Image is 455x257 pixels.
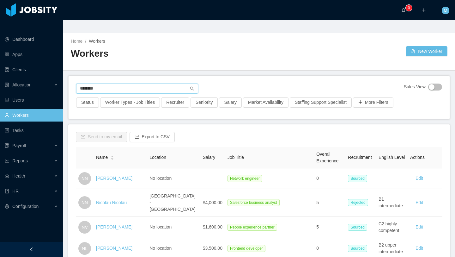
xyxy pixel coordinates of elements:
span: Configuration [12,204,39,209]
a: [PERSON_NAME] [96,246,132,251]
a: Home [71,39,82,44]
a: icon: pie-chartDashboard [5,33,58,46]
span: $3,500.00 [203,246,222,251]
span: / [85,39,86,44]
td: 5 [314,217,345,238]
span: Name [96,154,108,161]
span: Workers [89,39,105,44]
button: Recruiter [161,97,189,108]
i: icon: medicine-box [5,174,9,178]
button: icon: exportExport to CSV [130,132,175,142]
i: icon: search [190,86,194,91]
button: Status [76,97,99,108]
span: Actions [410,155,425,160]
i: icon: book [5,189,9,193]
a: icon: robotUsers [5,94,58,106]
span: Sourced [348,175,367,182]
a: icon: profileTasks [5,124,58,137]
span: NN [82,196,88,209]
i: icon: caret-up [111,155,114,157]
td: No location [147,217,200,238]
span: NN [82,172,88,185]
button: Market Availability [243,97,288,108]
button: Salary [219,97,242,108]
span: Health [12,173,25,179]
div: Sort [110,155,114,159]
a: Sourced [348,246,370,251]
button: Seniority [191,97,218,108]
td: 0 [314,168,345,189]
a: [PERSON_NAME] [96,224,132,229]
td: No location [147,168,200,189]
h2: Workers [71,47,259,60]
span: $4,000.00 [203,200,222,205]
span: Sales View [404,84,426,91]
a: Edit [416,224,423,229]
td: [GEOGRAPHIC_DATA] - [GEOGRAPHIC_DATA] [147,189,200,217]
a: Nicoláu Nicoláu [96,200,127,205]
span: Salary [203,155,215,160]
span: Sourced [348,224,367,231]
span: People experience partner [227,224,277,231]
a: Edit [416,200,423,205]
a: Edit [416,176,423,181]
td: C2 highly competent [376,217,408,238]
span: HR [12,189,19,194]
button: icon: usergroup-addNew Worker [406,46,447,56]
button: icon: plusMore Filters [353,97,393,108]
a: [PERSON_NAME] [96,176,132,181]
span: M [444,7,447,14]
a: Sourced [348,224,370,229]
i: icon: solution [5,83,9,87]
a: Sourced [348,176,370,181]
span: Reports [12,158,28,163]
button: Worker Types - Job Titles [100,97,160,108]
span: Salesforce business analyst [227,199,280,206]
span: NV [82,221,88,234]
a: icon: userWorkers [5,109,58,122]
span: $1,600.00 [203,224,222,229]
span: Recruitment [348,155,372,160]
i: icon: file-protect [5,143,9,148]
span: Network engineer [227,175,262,182]
a: Rejected [348,200,370,205]
span: NL [82,242,88,255]
span: Sourced [348,245,367,252]
span: Allocation [12,82,32,87]
span: Frontend developer [227,245,265,252]
i: icon: left [29,247,34,252]
span: Payroll [12,143,26,148]
i: icon: caret-down [111,157,114,159]
i: icon: setting [5,204,9,209]
a: icon: appstoreApps [5,48,58,61]
a: icon: auditClients [5,63,58,76]
span: Job Title [227,155,244,160]
button: Staffing Support Specialist [290,97,352,108]
a: Edit [416,246,423,251]
i: icon: line-chart [5,159,9,163]
td: 5 [314,189,345,217]
span: Rejected [348,199,368,206]
span: Overall Experience [316,152,338,163]
td: B1 intermediate [376,189,408,217]
span: Location [149,155,166,160]
span: English Level [379,155,405,160]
